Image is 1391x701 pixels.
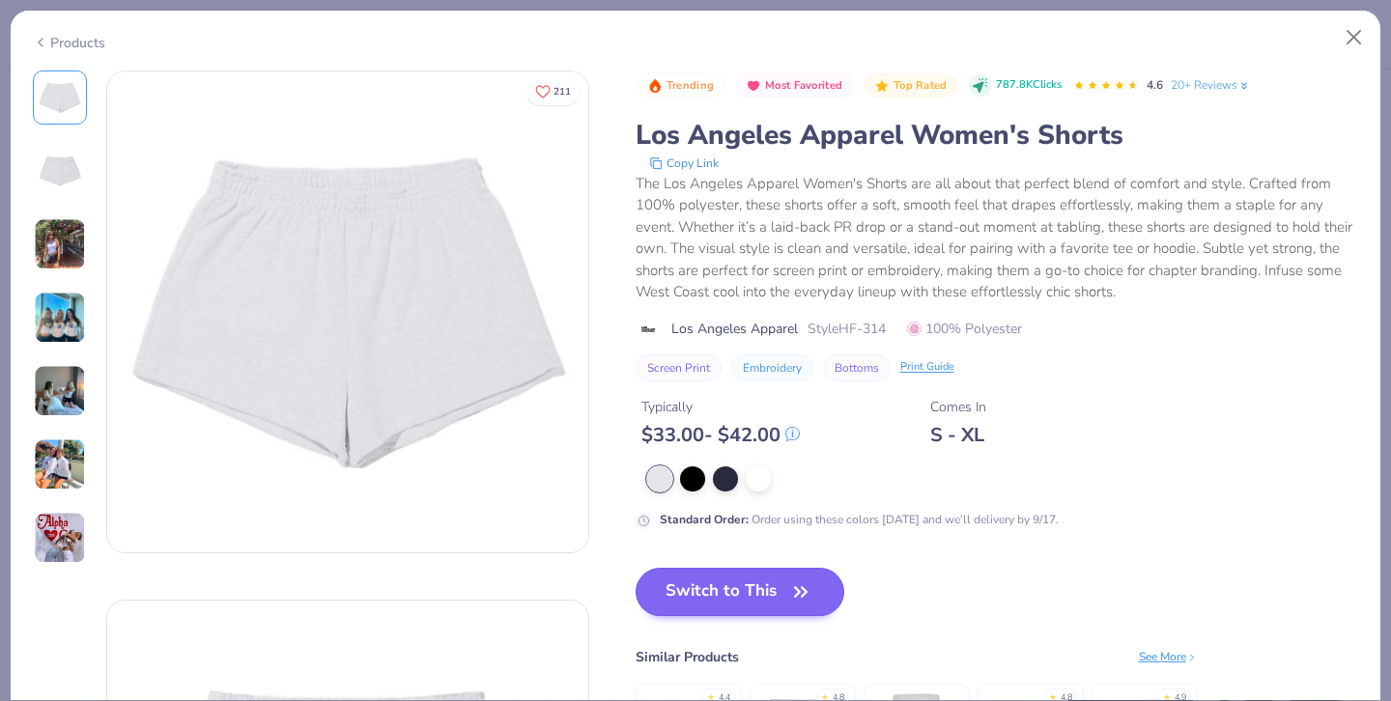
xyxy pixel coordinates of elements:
[907,319,1022,339] span: 100% Polyester
[900,359,954,376] div: Print Guide
[37,148,83,194] img: Back
[736,73,853,98] button: Badge Button
[823,354,891,381] button: Bottoms
[660,511,1059,528] div: Order using these colors [DATE] and we’ll delivery by 9/17.
[636,647,739,667] div: Similar Products
[107,71,588,552] img: Front
[641,397,800,417] div: Typically
[34,512,86,564] img: User generated content
[746,78,761,94] img: Most Favorited sort
[996,77,1062,94] span: 787.8K Clicks
[865,73,957,98] button: Badge Button
[1139,648,1198,665] div: See More
[707,691,715,699] div: ★
[554,87,571,97] span: 211
[660,512,749,527] strong: Standard Order :
[643,154,724,173] button: copy to clipboard
[1147,77,1163,93] span: 4.6
[930,423,986,447] div: S - XL
[1049,691,1057,699] div: ★
[874,78,890,94] img: Top Rated sort
[636,354,722,381] button: Screen Print
[34,292,86,344] img: User generated content
[33,33,105,53] div: Products
[34,438,86,491] img: User generated content
[894,80,948,91] span: Top Rated
[526,77,580,105] button: Like
[667,80,714,91] span: Trending
[808,319,886,339] span: Style HF-314
[731,354,813,381] button: Embroidery
[1073,70,1139,101] div: 4.6 Stars
[671,319,798,339] span: Los Angeles Apparel
[821,691,829,699] div: ★
[765,80,842,91] span: Most Favorited
[636,568,845,616] button: Switch to This
[1336,19,1373,56] button: Close
[636,117,1359,154] div: Los Angeles Apparel Women's Shorts
[636,173,1359,303] div: The Los Angeles Apparel Women's Shorts are all about that perfect blend of comfort and style. Cra...
[1171,76,1251,94] a: 20+ Reviews
[930,397,986,417] div: Comes In
[34,218,86,270] img: User generated content
[34,365,86,417] img: User generated content
[636,322,662,337] img: brand logo
[37,74,83,121] img: Front
[641,423,800,447] div: $ 33.00 - $ 42.00
[1163,691,1171,699] div: ★
[647,78,663,94] img: Trending sort
[638,73,724,98] button: Badge Button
